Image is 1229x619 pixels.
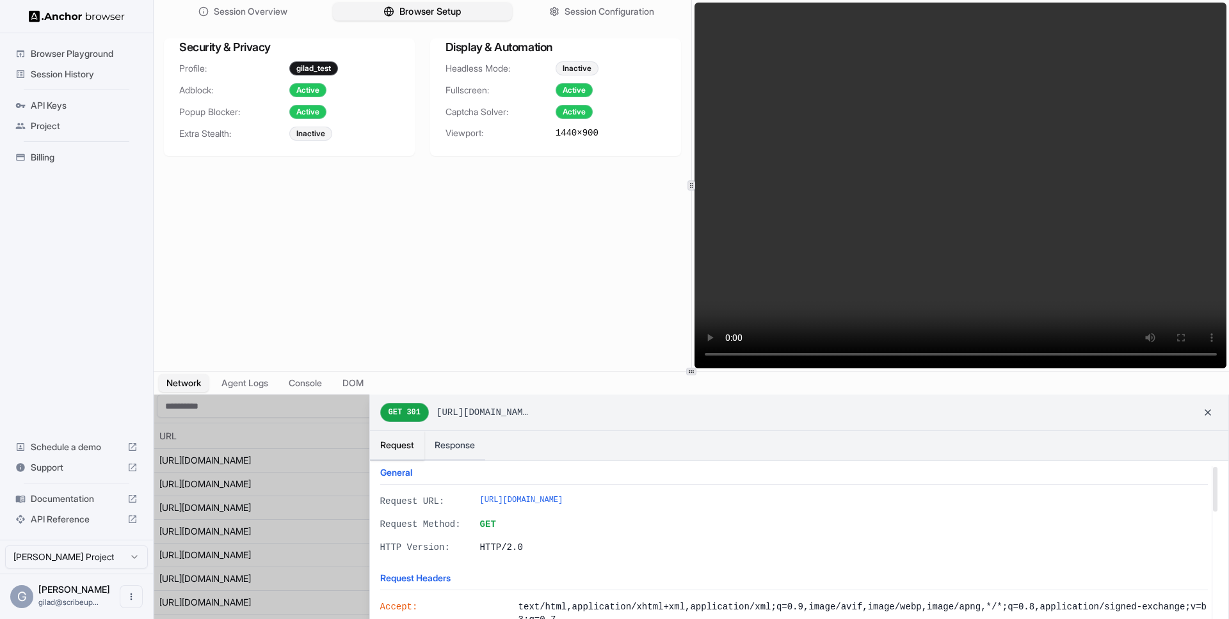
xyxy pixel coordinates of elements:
[10,457,143,478] div: Support
[281,374,330,392] button: Console
[446,106,556,118] span: Captcha Solver:
[31,492,122,505] span: Documentation
[399,5,462,19] span: Browser Setup
[10,489,143,509] div: Documentation
[10,585,33,608] div: G
[424,431,485,460] button: Response
[446,38,666,56] h3: Display & Automation
[380,403,429,422] div: GET 301
[289,127,332,141] div: Inactive
[556,105,593,119] div: Active
[10,116,143,136] div: Project
[289,83,326,97] div: Active
[214,374,276,392] button: Agent Logs
[31,461,122,474] span: Support
[179,127,289,140] span: Extra Stealth:
[31,513,122,526] span: API Reference
[120,585,143,608] button: Open menu
[38,597,99,607] span: gilad@scribeup.io
[31,120,138,132] span: Project
[480,541,1208,554] span: HTTP/2.0
[31,151,138,164] span: Billing
[380,572,1208,590] h4: Request Headers
[10,95,143,116] div: API Keys
[335,374,371,392] button: DOM
[10,64,143,84] div: Session History
[31,441,122,453] span: Schedule a demo
[480,495,1208,508] span: [URL][DOMAIN_NAME]
[289,61,338,75] div: gilad_test
[10,437,143,457] div: Schedule a demo
[179,84,289,97] span: Adblock:
[480,518,1208,531] span: GET
[179,38,399,56] h3: Security & Privacy
[10,509,143,529] div: API Reference
[10,43,143,64] div: Browser Playground
[380,466,1208,485] h4: General
[159,374,209,392] button: Network
[31,47,138,60] span: Browser Playground
[446,84,556,97] span: Fullscreen:
[565,5,654,18] span: Session Configuration
[446,127,556,139] span: Viewport:
[380,495,470,508] span: Request URL:
[380,518,470,531] span: Request Method:
[437,406,529,419] span: [URL][DOMAIN_NAME]
[380,541,470,554] span: HTTP Version:
[29,10,125,22] img: Anchor Logo
[556,83,593,97] div: Active
[179,62,289,75] span: Profile:
[370,431,424,460] button: Request
[10,147,143,168] div: Billing
[556,61,598,75] div: Inactive
[289,105,326,119] div: Active
[446,62,556,75] span: Headless Mode:
[38,584,110,595] span: Gilad Spitzer
[179,106,289,118] span: Popup Blocker:
[556,127,598,139] span: 1440 × 900
[31,68,138,81] span: Session History
[214,5,287,18] span: Session Overview
[31,99,138,112] span: API Keys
